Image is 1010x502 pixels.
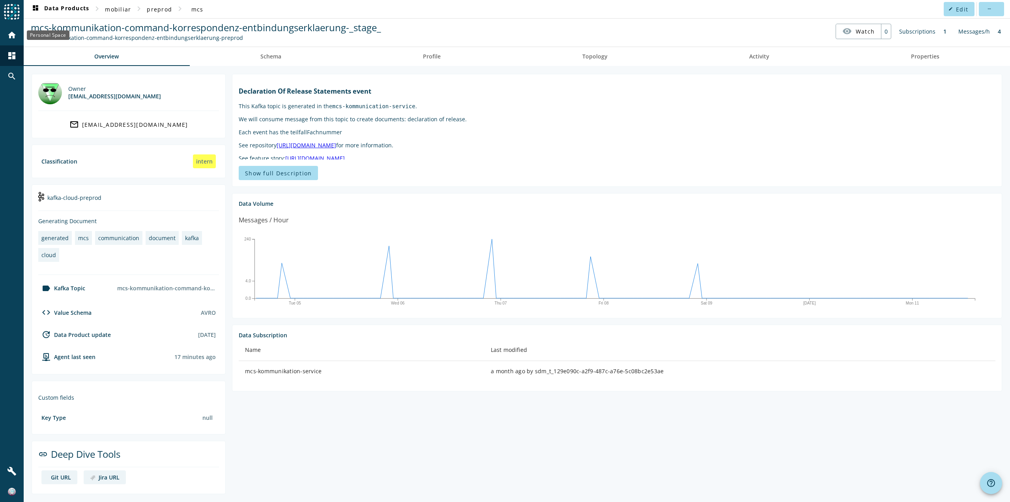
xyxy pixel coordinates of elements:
mat-icon: chevron_right [175,4,185,13]
div: 0 [881,24,891,39]
div: Data Subscription [239,331,995,339]
div: Messages / Hour [239,215,289,225]
span: Edit [956,6,968,13]
mat-icon: home [7,30,17,40]
div: [EMAIL_ADDRESS][DOMAIN_NAME] [82,121,188,128]
button: Watch [836,24,881,38]
div: 4 [994,24,1005,39]
div: mcs-kommunikation-service [245,367,478,375]
span: preprod [147,6,172,13]
img: b949b67d7bf7c919f6ce9e34ff386508 [8,488,16,496]
span: mcs-kommunikation-command-korrespondenz-entbindungserklaerung-_stage_ [31,21,381,34]
div: AVRO [201,309,216,316]
div: 1 [939,24,950,39]
mat-icon: code [41,308,51,317]
div: Git URL [51,474,71,481]
span: Profile [423,54,441,59]
div: Data Product update [38,330,111,339]
div: Kafka Topic [38,284,85,293]
p: See feature story: [239,154,995,162]
div: Kafka Topic: mcs-kommunikation-command-korrespondenz-entbindungserklaerung-preprod [31,34,381,41]
div: [EMAIL_ADDRESS][DOMAIN_NAME] [68,92,161,100]
mat-icon: build [7,466,17,476]
p: See repository for more information. [239,141,995,149]
div: Generating Document [38,217,219,225]
img: spoud-logo.svg [4,4,20,20]
mat-icon: label [41,284,51,293]
p: We will consume message from this topic to create documents: declaration of release. [239,115,995,123]
mat-icon: dashboard [7,51,17,60]
a: [EMAIL_ADDRESS][DOMAIN_NAME] [38,117,219,132]
text: Thu 07 [495,301,507,305]
div: Data Volume [239,200,995,207]
text: Fri 08 [599,301,609,305]
a: [URL][DOMAIN_NAME] [277,141,336,149]
div: Personal Space [27,30,69,40]
mat-icon: help_outline [986,478,996,488]
span: Data Products [31,4,89,14]
button: Edit [944,2,974,16]
span: Activity [749,54,769,59]
span: Properties [911,54,939,59]
button: Data Products [28,2,92,16]
div: Key Type [41,414,66,421]
div: Deep Dive Tools [38,447,219,467]
text: 4.0 [245,279,251,283]
mat-icon: search [7,71,17,81]
p: This Kafka topic is generated in the . [239,102,995,110]
mat-icon: visibility [842,26,852,36]
mat-icon: link [38,449,48,459]
td: a month ago by sdm_t_129e090c-a2f9-487c-a76e-5c08bc2e53ae [484,361,995,382]
text: Sat 09 [701,301,712,305]
p: Each event has the teilfallFachnummer [239,128,995,136]
a: [URL][DOMAIN_NAME] [285,154,345,162]
div: communication [98,234,139,242]
mat-icon: mail_outline [69,120,79,129]
text: Tue 05 [289,301,301,305]
button: mobiliar [102,2,134,16]
text: Wed 06 [391,301,405,305]
span: mcs [191,6,204,13]
button: Show full Description [239,166,318,180]
div: agent-env-cloud-preprod [38,352,95,361]
a: deep dive imageGit URL [41,470,77,484]
div: generated [41,234,69,242]
div: Subscriptions [895,24,939,39]
th: Name [239,339,484,361]
div: kafka-cloud-preprod [38,191,219,211]
div: Jira URL [99,474,120,481]
text: Mon 11 [906,301,919,305]
code: mcs-kommunication-service [332,103,415,109]
mat-icon: edit [948,7,953,11]
span: mobiliar [105,6,131,13]
text: 240 [244,237,251,241]
span: Schema [260,54,281,59]
div: Owner [68,85,161,92]
mat-icon: more_horiz [987,7,991,11]
span: Overview [94,54,119,59]
text: 0.0 [245,296,251,301]
span: Watch [856,24,875,38]
img: kafka-cloud-preprod [38,192,44,201]
div: Agents typically reports every 15min to 1h [174,353,216,361]
div: null [199,411,216,425]
img: DL_303555@mobi.ch [38,81,62,104]
button: mcs [185,2,210,16]
span: Topology [582,54,608,59]
text: [DATE] [803,301,816,305]
div: mcs [78,234,89,242]
mat-icon: dashboard [31,4,40,14]
div: document [149,234,176,242]
th: Last modified [484,339,995,361]
button: preprod [144,2,175,16]
div: Messages/h [954,24,994,39]
div: [DATE] [198,331,216,338]
mat-icon: update [41,330,51,339]
div: mcs-kommunikation-command-korrespondenz-entbindungserklaerung-preprod [114,281,219,295]
div: intern [193,154,216,168]
img: deep dive image [90,475,95,481]
div: Classification [41,158,77,165]
a: deep dive imageJira URL [84,470,126,484]
span: Show full Description [245,169,312,177]
mat-icon: chevron_right [134,4,144,13]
